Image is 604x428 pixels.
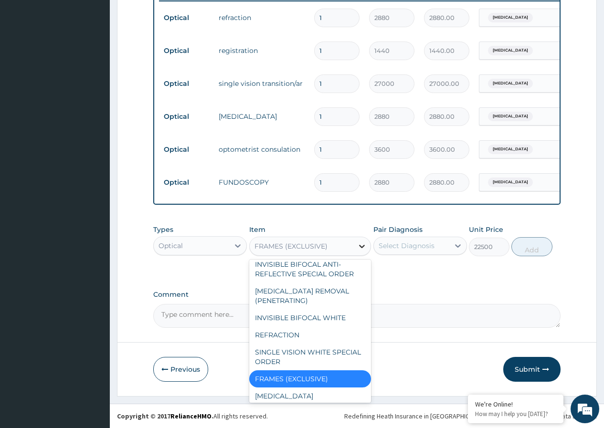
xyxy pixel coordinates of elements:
[214,74,309,93] td: single vision transition/ar
[373,225,423,234] label: Pair Diagnosis
[110,404,604,428] footer: All rights reserved.
[214,8,309,27] td: refraction
[249,370,371,387] div: FRAMES (EXCLUSIVE)
[214,107,309,126] td: [MEDICAL_DATA]
[159,75,214,93] td: Optical
[249,225,265,234] label: Item
[488,46,533,55] span: [MEDICAL_DATA]
[488,79,533,88] span: [MEDICAL_DATA]
[249,309,371,326] div: INVISIBLE BIFOCAL WHITE
[254,241,328,251] div: FRAMES (EXCLUSIVE)
[153,357,208,382] button: Previous
[153,226,173,234] label: Types
[475,410,556,418] p: How may I help you today?
[249,344,371,370] div: SINGLE VISION WHITE SPECIAL ORDER
[249,387,371,405] div: [MEDICAL_DATA]
[249,326,371,344] div: REFRACTION
[488,112,533,121] span: [MEDICAL_DATA]
[159,42,214,60] td: Optical
[50,53,160,66] div: Chat with us now
[5,261,182,294] textarea: Type your message and hit 'Enter'
[214,41,309,60] td: registration
[159,9,214,27] td: Optical
[159,241,183,251] div: Optical
[159,141,214,158] td: Optical
[159,108,214,125] td: Optical
[469,225,503,234] label: Unit Price
[153,291,561,299] label: Comment
[475,400,556,408] div: We're Online!
[159,174,214,191] td: Optical
[344,411,597,421] div: Redefining Heath Insurance in [GEOGRAPHIC_DATA] using Telemedicine and Data Science!
[157,5,180,28] div: Minimize live chat window
[503,357,561,382] button: Submit
[511,237,552,256] button: Add
[249,256,371,282] div: INVISIBLE BIFOCAL ANTI-REFLECTIVE SPECIAL ORDER
[117,412,213,420] strong: Copyright © 2017 .
[170,412,212,420] a: RelianceHMO
[55,120,132,217] span: We're online!
[488,145,533,154] span: [MEDICAL_DATA]
[249,282,371,309] div: [MEDICAL_DATA] REMOVAL (PENETRATING)
[18,48,39,72] img: d_794563401_company_1708531726252_794563401
[488,177,533,187] span: [MEDICAL_DATA]
[488,13,533,22] span: [MEDICAL_DATA]
[214,140,309,159] td: optometrist consulation
[214,173,309,192] td: FUNDOSCOPY
[379,241,434,251] div: Select Diagnosis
